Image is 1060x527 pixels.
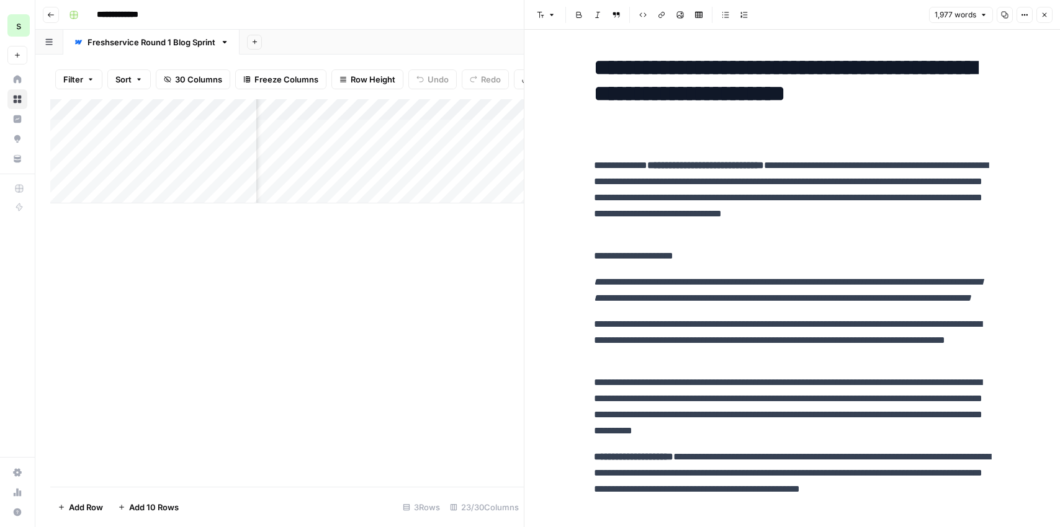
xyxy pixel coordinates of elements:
[88,36,215,48] div: Freshservice Round 1 Blog Sprint
[445,497,524,517] div: 23/30 Columns
[7,69,27,89] a: Home
[50,497,110,517] button: Add Row
[7,109,27,129] a: Insights
[16,18,21,33] span: s
[331,69,403,89] button: Row Height
[63,73,83,86] span: Filter
[110,497,186,517] button: Add 10 Rows
[462,69,509,89] button: Redo
[428,73,449,86] span: Undo
[235,69,326,89] button: Freeze Columns
[351,73,395,86] span: Row Height
[7,10,27,41] button: Workspace: saasgenie
[7,502,27,522] button: Help + Support
[115,73,132,86] span: Sort
[7,129,27,149] a: Opportunities
[63,30,240,55] a: Freshservice Round 1 Blog Sprint
[408,69,457,89] button: Undo
[935,9,976,20] span: 1,977 words
[254,73,318,86] span: Freeze Columns
[7,482,27,502] a: Usage
[481,73,501,86] span: Redo
[7,89,27,109] a: Browse
[69,501,103,513] span: Add Row
[7,463,27,482] a: Settings
[156,69,230,89] button: 30 Columns
[7,149,27,169] a: Your Data
[929,7,993,23] button: 1,977 words
[107,69,151,89] button: Sort
[398,497,445,517] div: 3 Rows
[55,69,102,89] button: Filter
[175,73,222,86] span: 30 Columns
[129,501,179,513] span: Add 10 Rows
